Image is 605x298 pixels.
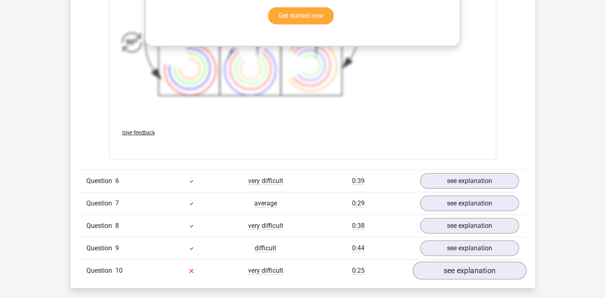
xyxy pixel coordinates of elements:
[86,221,115,231] span: Question
[86,243,115,253] span: Question
[122,130,155,136] span: Give feedback
[248,267,283,275] span: very difficult
[248,222,283,230] span: very difficult
[115,222,119,230] span: 8
[352,222,365,230] span: 0:38
[254,199,277,207] span: average
[115,177,119,185] span: 6
[420,218,519,234] a: see explanation
[86,266,115,276] span: Question
[115,244,119,252] span: 9
[352,199,365,207] span: 0:29
[420,196,519,211] a: see explanation
[86,176,115,186] span: Question
[255,244,276,252] span: difficult
[352,177,365,185] span: 0:39
[352,267,365,275] span: 0:25
[420,241,519,256] a: see explanation
[115,267,123,274] span: 10
[352,244,365,252] span: 0:44
[115,199,119,207] span: 7
[420,173,519,189] a: see explanation
[412,262,526,280] a: see explanation
[86,199,115,208] span: Question
[268,7,334,24] a: Get started now
[248,177,283,185] span: very difficult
